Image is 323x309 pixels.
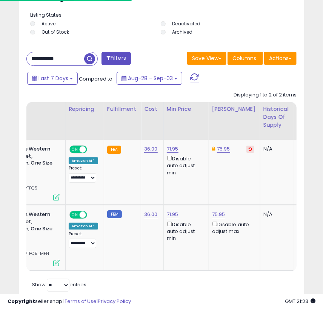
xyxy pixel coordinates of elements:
span: Show: entries [32,281,86,288]
div: Fulfillment [107,105,138,113]
div: Preset: [69,231,98,248]
div: N/A [263,146,288,152]
small: FBA [107,146,121,154]
span: Aug-28 - Sep-03 [128,75,173,82]
div: Disable auto adjust min [167,220,203,242]
div: N/A [263,211,288,218]
button: Columns [228,52,263,65]
a: Privacy Policy [98,298,131,305]
p: Listing States: [30,12,295,19]
span: ON [70,146,80,153]
strong: Copyright [8,298,35,305]
div: Preset: [69,166,98,183]
button: Save View [187,52,226,65]
span: OFF [86,212,98,218]
div: Amazon AI * [69,223,98,230]
label: Active [42,20,55,27]
span: 2025-09-11 21:23 GMT [285,298,315,305]
button: Actions [264,52,297,65]
span: Last 7 Days [38,75,68,82]
span: OFF [86,146,98,153]
a: 71.95 [167,211,178,218]
a: Terms of Use [65,298,97,305]
div: Historical Days Of Supply [263,105,291,129]
div: Disable auto adjust max [212,220,254,235]
a: 36.00 [144,145,158,153]
label: Archived [172,29,193,35]
div: Disable auto adjust min [167,154,203,176]
div: Repricing [69,105,101,113]
span: ON [70,212,80,218]
label: Deactivated [172,20,201,27]
a: 36.00 [144,211,158,218]
a: 71.95 [167,145,178,153]
div: Displaying 1 to 2 of 2 items [234,92,297,99]
span: Compared to: [79,75,114,82]
div: Cost [144,105,160,113]
button: Last 7 Days [27,72,78,85]
div: Amazon AI * [69,157,98,164]
a: 75.95 [217,145,230,153]
div: seller snap | | [8,298,131,305]
div: [PERSON_NAME] [212,105,257,113]
span: Columns [232,54,256,62]
a: 75.95 [212,211,225,218]
button: Aug-28 - Sep-03 [117,72,182,85]
div: Min Price [167,105,206,113]
small: FBM [107,210,122,218]
button: Filters [102,52,131,65]
label: Out of Stock [42,29,69,35]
